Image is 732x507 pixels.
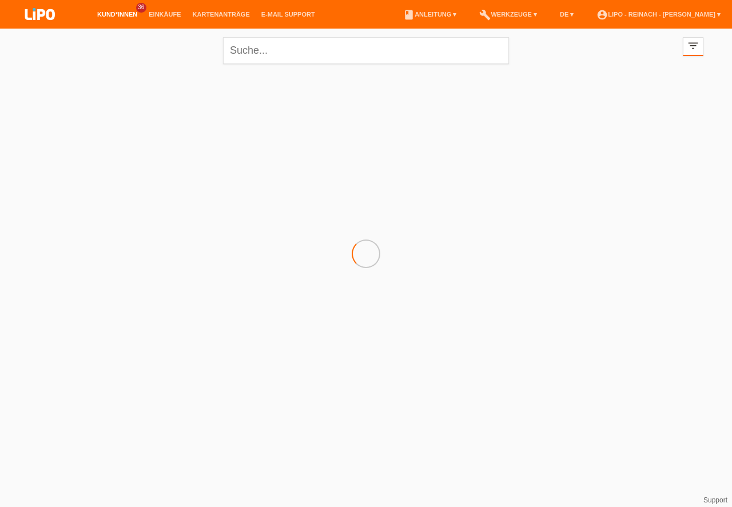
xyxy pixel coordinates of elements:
[143,11,186,18] a: Einkäufe
[479,9,491,21] i: build
[591,11,726,18] a: account_circleLIPO - Reinach - [PERSON_NAME] ▾
[596,9,608,21] i: account_circle
[187,11,256,18] a: Kartenanträge
[554,11,579,18] a: DE ▾
[703,496,727,504] a: Support
[136,3,146,13] span: 36
[403,9,415,21] i: book
[11,23,69,32] a: LIPO pay
[687,39,699,52] i: filter_list
[256,11,321,18] a: E-Mail Support
[91,11,143,18] a: Kund*innen
[474,11,543,18] a: buildWerkzeuge ▾
[397,11,462,18] a: bookAnleitung ▾
[223,37,509,64] input: Suche...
